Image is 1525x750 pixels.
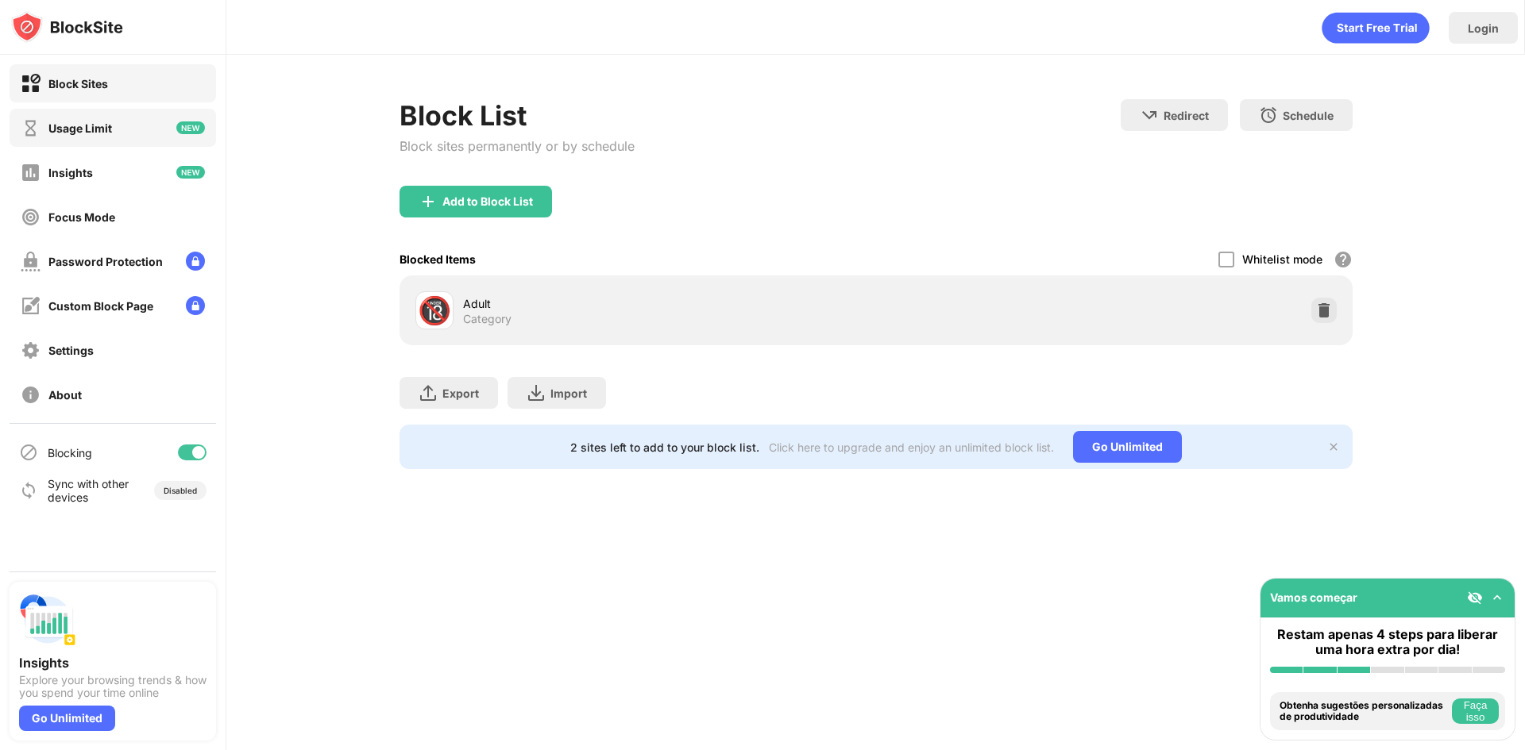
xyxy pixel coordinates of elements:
img: eye-not-visible.svg [1467,590,1483,606]
div: Schedule [1283,109,1334,122]
img: x-button.svg [1327,440,1340,453]
img: sync-icon.svg [19,481,38,500]
div: Import [550,387,587,400]
div: 🔞 [418,294,451,327]
div: Block List [400,99,635,132]
div: Add to Block List [442,195,533,208]
div: Sync with other devices [48,477,129,504]
div: Custom Block Page [48,299,153,313]
div: Block sites permanently or by schedule [400,138,635,154]
div: Export [442,387,479,400]
div: About [48,388,82,402]
div: Adult [463,295,876,312]
div: Disabled [164,486,197,495]
div: Blocking [48,446,92,460]
div: Settings [48,344,94,357]
img: omni-setup-toggle.svg [1489,590,1505,606]
img: about-off.svg [21,385,41,405]
div: Focus Mode [48,210,115,224]
div: Restam apenas 4 steps para liberar uma hora extra por dia! [1270,627,1505,657]
img: new-icon.svg [176,166,205,179]
img: customize-block-page-off.svg [21,296,41,316]
img: block-on.svg [21,74,41,94]
div: Category [463,312,512,326]
img: insights-off.svg [21,163,41,183]
div: Redirect [1164,109,1209,122]
div: Go Unlimited [19,706,115,731]
img: time-usage-off.svg [21,118,41,138]
div: Usage Limit [48,121,112,135]
div: Go Unlimited [1073,431,1182,463]
img: push-insights.svg [19,591,76,648]
img: focus-off.svg [21,207,41,227]
div: Click here to upgrade and enjoy an unlimited block list. [769,440,1054,454]
div: Password Protection [48,255,163,268]
img: lock-menu.svg [186,252,205,271]
div: Vamos começar [1270,590,1357,604]
img: new-icon.svg [176,121,205,134]
div: Insights [19,655,207,671]
img: lock-menu.svg [186,296,205,315]
img: password-protection-off.svg [21,252,41,271]
div: Block Sites [48,77,108,90]
div: 2 sites left to add to your block list. [570,440,759,454]
div: Obtenha sugestões personalizadas de produtividade [1280,700,1448,723]
div: Explore your browsing trends & how you spend your time online [19,674,207,699]
div: Blocked Items [400,252,476,266]
img: settings-off.svg [21,340,41,360]
div: animation [1322,12,1430,44]
img: logo-blocksite.svg [11,11,123,43]
div: Insights [48,166,93,179]
div: Whitelist mode [1242,252,1322,266]
img: blocking-icon.svg [19,443,38,462]
button: Faça isso [1452,698,1499,724]
div: Login [1468,21,1499,35]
